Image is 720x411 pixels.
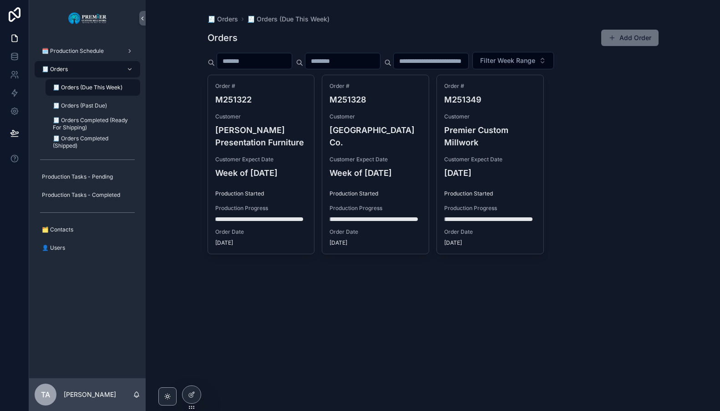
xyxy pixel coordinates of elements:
[42,244,65,252] span: 👤 Users
[247,15,330,24] a: 🧾 Orders (Due This Week)
[330,93,421,106] h4: M251328
[330,124,421,149] h4: [GEOGRAPHIC_DATA] Co.
[215,93,307,106] h4: M251322
[215,205,307,212] span: Production Progress
[444,124,536,149] h4: Premier Custom Millwork
[42,47,104,55] span: 🗓️ Production Schedule
[42,191,120,199] span: Production Tasks - Completed
[330,82,421,90] span: Order #
[35,187,140,203] a: Production Tasks - Completed
[215,239,307,247] span: [DATE]
[42,226,73,233] span: 🗂️ Contacts
[330,113,421,120] span: Customer
[53,84,122,91] span: 🧾 Orders (Due This Week)
[444,239,536,247] span: [DATE]
[208,15,238,24] a: 🧾 Orders
[444,156,536,163] span: Customer Expect Date
[444,228,536,236] span: Order Date
[208,31,238,44] h1: Orders
[35,43,140,59] a: 🗓️ Production Schedule
[444,113,536,120] span: Customer
[215,228,307,236] span: Order Date
[64,390,116,399] p: [PERSON_NAME]
[444,82,536,90] span: Order #
[330,156,421,163] span: Customer Expect Date
[444,93,536,106] h4: M251349
[330,228,421,236] span: Order Date
[46,79,140,96] a: 🧾 Orders (Due This Week)
[215,113,307,120] span: Customer
[215,190,307,197] span: Production Started
[68,11,107,26] img: App logo
[41,389,50,400] span: TA
[46,98,140,114] a: 🧾 Orders (Past Due)
[35,61,140,77] a: 🧾 Orders
[436,75,544,254] a: Order #M251349CustomerPremier Custom MillworkCustomer Expect Date[DATE]Production StartedProducti...
[53,102,107,109] span: 🧾 Orders (Past Due)
[53,135,131,149] span: 🧾 Orders Completed (Shipped)
[444,190,536,197] span: Production Started
[215,82,307,90] span: Order #
[35,169,140,185] a: Production Tasks - Pending
[330,205,421,212] span: Production Progress
[46,134,140,150] a: 🧾 Orders Completed (Shipped)
[42,66,68,73] span: 🧾 Orders
[35,221,140,238] a: 🗂️ Contacts
[330,239,421,247] span: [DATE]
[322,75,429,254] a: Order #M251328Customer[GEOGRAPHIC_DATA] Co.Customer Expect DateWeek of [DATE]Production StartedPr...
[215,167,307,179] h4: Week of [DATE]
[444,205,536,212] span: Production Progress
[444,167,536,179] h4: [DATE]
[29,36,146,268] div: scrollable content
[330,190,421,197] span: Production Started
[42,173,113,180] span: Production Tasks - Pending
[601,30,659,46] button: Add Order
[208,75,315,254] a: Order #M251322Customer[PERSON_NAME] Presentation FurnitureCustomer Expect DateWeek of [DATE]Produ...
[46,116,140,132] a: 🧾 Orders Completed (Ready For Shipping)
[215,156,307,163] span: Customer Expect Date
[53,117,131,131] span: 🧾 Orders Completed (Ready For Shipping)
[330,167,421,179] h4: Week of [DATE]
[480,56,535,65] span: Filter Week Range
[35,240,140,256] a: 👤 Users
[472,52,554,69] button: Select Button
[215,124,307,149] h4: [PERSON_NAME] Presentation Furniture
